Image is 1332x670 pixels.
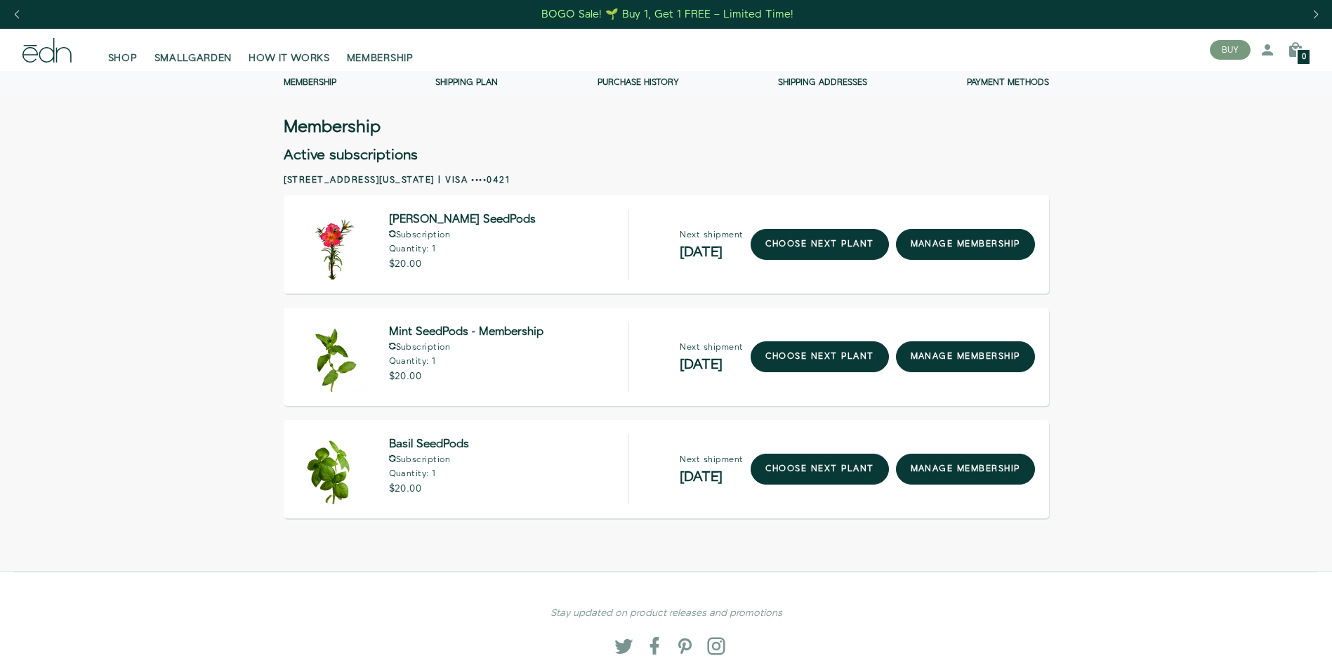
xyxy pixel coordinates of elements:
h2: Active subscriptions [284,148,1049,162]
p: Quantity: 1 [389,245,536,254]
button: BUY [1210,40,1251,60]
h2: [DATE] [680,470,743,484]
a: choose next plant [751,341,889,372]
img: Moss Rose SeedPods [298,209,368,280]
a: Shipping Plan [435,77,498,88]
span: SHOP [108,51,138,65]
p: $20.00 [389,259,536,269]
img: Mint SeedPods - Membership [298,322,368,392]
span: [PERSON_NAME] SeedPods [389,215,536,225]
span: HOW IT WORKS [249,51,329,65]
a: Payment methods [967,77,1049,88]
a: manage membership [896,454,1035,485]
a: choose next plant [751,454,889,485]
em: Stay updated on product releases and promotions [550,606,782,620]
p: Subscription [389,230,536,239]
p: Quantity: 1 [389,470,469,478]
span: 0 [1302,53,1306,61]
a: BOGO Sale! 🌱 Buy 1, Get 1 FREE – Limited Time! [540,4,795,25]
a: manage membership [896,229,1035,260]
a: Membership [284,77,336,88]
a: HOW IT WORKS [240,34,338,65]
a: Purchase history [598,77,679,88]
a: Shipping addresses [778,77,867,88]
a: SHOP [100,34,146,65]
span: SMALLGARDEN [154,51,232,65]
p: Next shipment [680,231,743,239]
p: Subscription [389,343,543,352]
p: $20.00 [389,372,543,381]
p: Quantity: 1 [389,357,543,366]
p: Subscription [389,455,469,464]
a: SMALLGARDEN [146,34,241,65]
span: Mint SeedPods - Membership [389,327,543,337]
a: manage membership [896,341,1035,372]
p: Next shipment [680,343,743,352]
div: BOGO Sale! 🌱 Buy 1, Get 1 FREE – Limited Time! [541,7,793,22]
p: Next shipment [680,456,743,464]
img: Basil SeedPods [298,434,368,504]
h2: [DATE] [680,245,743,259]
a: choose next plant [751,229,889,260]
h3: Membership [284,120,381,134]
h2: [STREET_ADDRESS][US_STATE] | Visa ••••0421 [284,174,1049,187]
h2: [DATE] [680,357,743,372]
span: MEMBERSHIP [347,51,414,65]
a: MEMBERSHIP [338,34,422,65]
span: Basil SeedPods [389,440,469,449]
p: $20.00 [389,484,469,494]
